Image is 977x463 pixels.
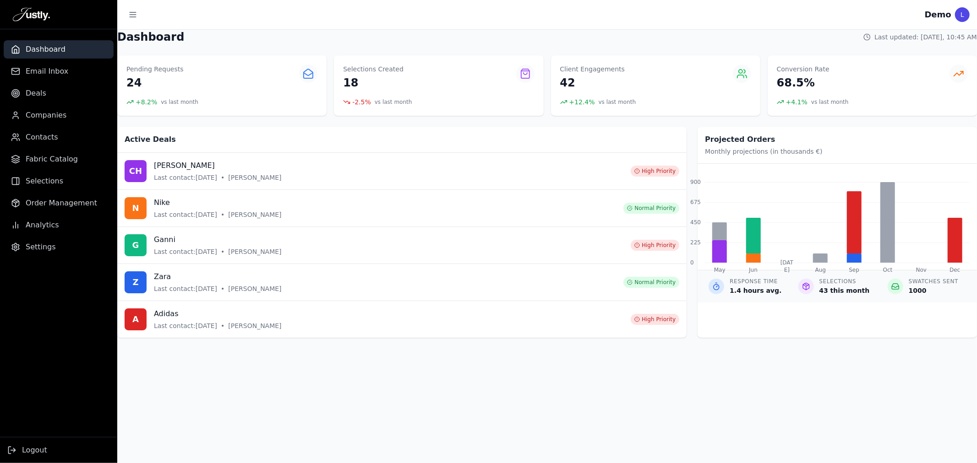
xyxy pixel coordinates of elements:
[631,166,679,177] div: High Priority
[914,266,929,274] div: Nov
[125,271,147,293] div: Z
[154,247,217,256] span: Last contact: [DATE]
[221,321,224,330] span: •
[705,147,970,156] p: Monthly projections (in thousands €)
[690,259,694,266] span: 0
[125,160,147,182] div: CH
[154,321,217,330] span: Last contact: [DATE]
[154,284,217,293] span: Last contact: [DATE]
[811,98,849,106] span: vs last month
[777,75,830,90] p: 68.5%
[26,176,63,187] span: Selections
[126,75,184,90] p: 24
[228,173,281,182] span: [PERSON_NAME]
[4,106,114,124] a: Companies
[690,199,701,206] span: 675
[623,277,679,288] div: Normal Priority
[690,178,701,186] span: 900
[4,216,114,234] a: Analytics
[154,271,282,282] h3: Zara
[880,266,895,274] div: Oct
[26,66,68,77] span: Email Inbox
[221,173,224,182] span: •
[154,210,217,219] span: Last contact: [DATE]
[221,284,224,293] span: •
[26,110,66,121] span: Companies
[4,238,114,256] a: Settings
[569,97,595,107] span: + 12.4 %
[4,172,114,190] a: Selections
[560,65,625,74] p: Client Engagements
[631,314,679,325] div: High Priority
[13,7,50,22] img: Justly Logo
[599,98,636,106] span: vs last month
[26,132,58,143] span: Contacts
[154,234,282,245] h3: Ganni
[4,150,114,168] a: Fabric Catalog
[819,278,870,285] p: Selections
[125,134,679,145] h2: Active Deals
[117,30,184,44] h1: Dashboard
[4,40,114,59] a: Dashboard
[705,134,970,145] h2: Projected Orders
[909,278,958,285] p: Swatches Sent
[4,84,114,102] a: Deals
[777,65,830,74] p: Conversion Rate
[154,197,282,208] h3: Nike
[26,220,59,231] span: Analytics
[786,97,808,107] span: + 4.1 %
[125,308,147,330] div: A
[125,197,147,219] div: N
[352,97,371,107] span: -2.5 %
[730,278,781,285] p: Response Time
[4,62,114,81] a: Email Inbox
[22,445,47,456] span: Logout
[730,286,781,295] p: 1.4 hours avg.
[560,75,625,90] p: 42
[343,65,404,74] p: Selections Created
[26,242,56,253] span: Settings
[925,8,951,21] div: Demo
[847,266,862,274] div: Sep
[746,266,761,274] div: Jun
[955,7,970,22] div: L
[690,239,701,246] span: 225
[126,65,184,74] p: Pending Requests
[780,259,794,274] div: [DATE]
[228,321,281,330] span: [PERSON_NAME]
[228,210,281,219] span: [PERSON_NAME]
[26,198,97,209] span: Order Management
[125,234,147,256] div: G
[4,128,114,146] a: Contacts
[26,44,65,55] span: Dashboard
[909,286,958,295] p: 1000
[4,194,114,212] a: Order Management
[343,75,404,90] p: 18
[623,203,679,214] div: Normal Priority
[154,173,217,182] span: Last contact: [DATE]
[154,160,282,171] h3: [PERSON_NAME]
[26,154,78,165] span: Fabric Catalog
[375,98,412,106] span: vs last month
[948,266,962,274] div: Dec
[154,308,282,319] h3: Adidas
[874,32,977,42] span: Last updated: [DATE], 10:45 AM
[228,247,281,256] span: [PERSON_NAME]
[125,6,141,23] button: Toggle sidebar
[631,240,679,251] div: High Priority
[221,247,224,256] span: •
[228,284,281,293] span: [PERSON_NAME]
[26,88,46,99] span: Deals
[7,445,47,456] button: Logout
[161,98,198,106] span: vs last month
[819,286,870,295] p: 43 this month
[813,266,828,274] div: Aug
[712,266,727,274] div: May
[136,97,157,107] span: + 8.2 %
[221,210,224,219] span: •
[690,219,701,226] span: 450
